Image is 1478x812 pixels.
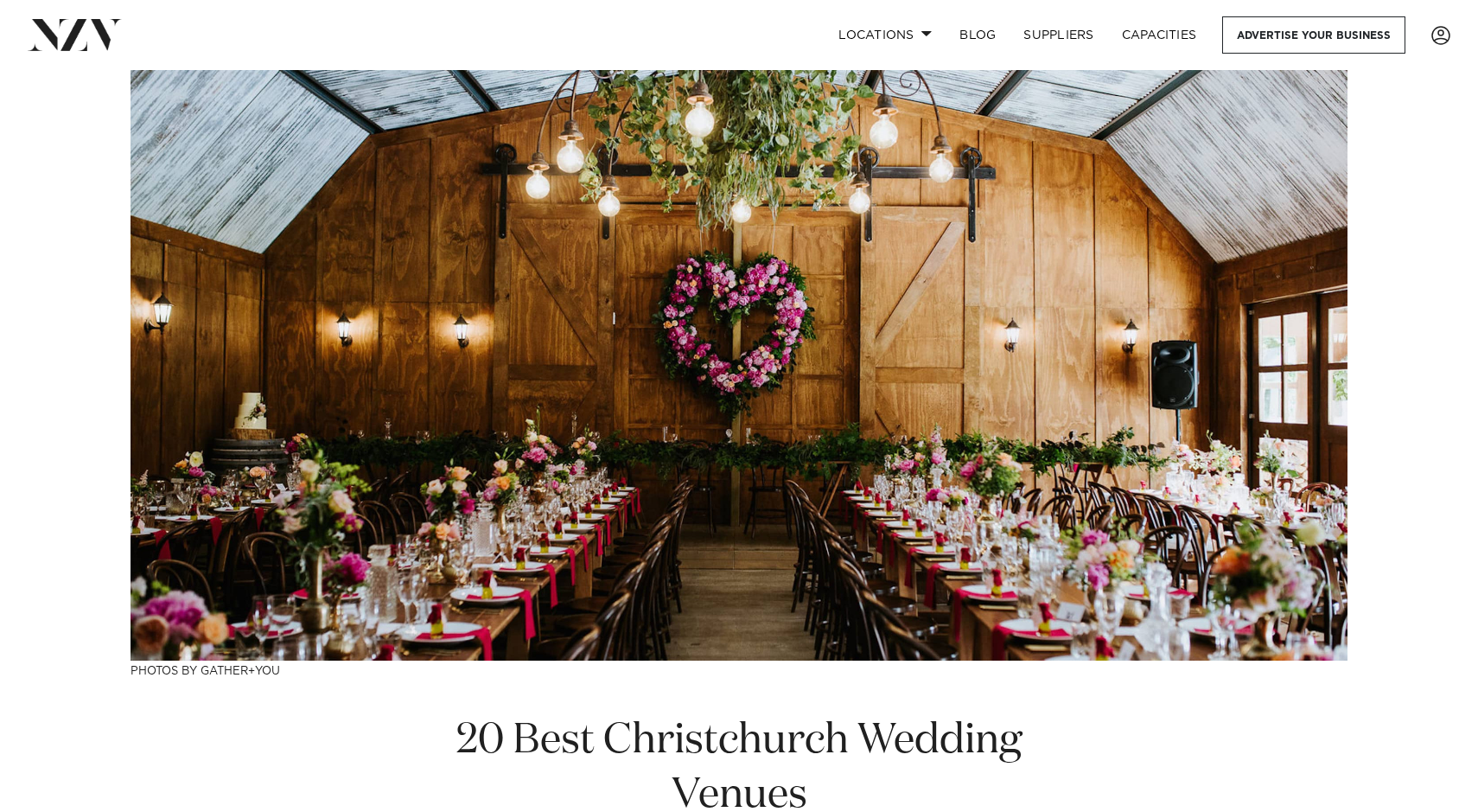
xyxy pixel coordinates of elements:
[1010,16,1107,54] a: SUPPLIERS
[131,661,1347,679] h3: Photos by Gather+You
[946,16,1010,54] a: BLOG
[131,70,1347,661] img: 20 Best Christchurch Wedding Venues
[1108,16,1211,54] a: Capacities
[1222,16,1405,54] a: Advertise your business
[825,16,946,54] a: Locations
[28,19,122,50] img: nzv-logo.png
